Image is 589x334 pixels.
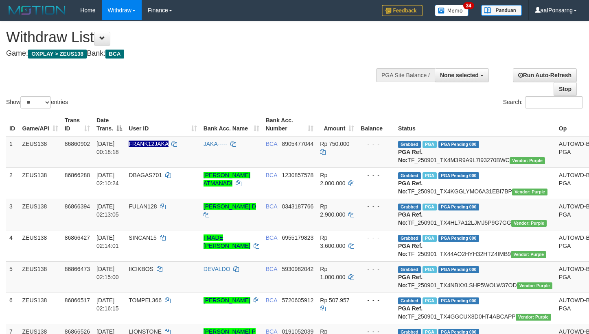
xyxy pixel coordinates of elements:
[65,266,90,272] span: 86866473
[423,204,437,210] span: Marked by aafpengsreynich
[398,243,423,257] b: PGA Ref. No:
[6,136,19,168] td: 1
[554,82,577,96] a: Stop
[129,234,156,241] span: SINCAN15
[395,261,556,293] td: TF_250901_TX4NBXXLSHP5WOLW37OD
[19,261,61,293] td: ZEUS138
[435,5,469,16] img: Button%20Memo.svg
[266,234,277,241] span: BCA
[361,171,392,179] div: - - -
[96,172,119,187] span: [DATE] 02:10:24
[282,172,313,178] span: Copy 1230857578 to clipboard
[282,234,313,241] span: Copy 6955179823 to clipboard
[398,235,421,242] span: Grabbed
[96,234,119,249] span: [DATE] 02:14:01
[423,297,437,304] span: Marked by aafpengsreynich
[503,96,583,108] label: Search:
[263,113,317,136] th: Bank Acc. Number: activate to sort column ascending
[395,136,556,168] td: TF_250901_TX4M3R9A9L7I93270BWC
[395,293,556,324] td: TF_250901_TX4GGCUX8D0HT4ABCAPP
[282,141,313,147] span: Copy 8905477044 to clipboard
[481,5,522,16] img: panduan.png
[320,172,345,187] span: Rp 2.000.000
[200,113,263,136] th: Bank Acc. Name: activate to sort column ascending
[129,297,162,304] span: TOMPEL366
[423,141,437,148] span: Marked by aafpengsreynich
[398,141,421,148] span: Grabbed
[463,2,474,9] span: 34
[395,167,556,199] td: TF_250901_TX4KGGLYMO6A31EBI7BP
[510,157,545,164] span: Vendor URL: https://trx4.1velocity.biz
[61,113,93,136] th: Trans ID: activate to sort column ascending
[398,266,421,273] span: Grabbed
[129,203,157,210] span: FULAN128
[19,113,61,136] th: Game/API: activate to sort column ascending
[65,234,90,241] span: 86866427
[516,314,551,321] span: Vendor URL: https://trx4.1velocity.biz
[204,203,256,210] a: [PERSON_NAME] D
[320,203,345,218] span: Rp 2.900.000
[320,234,345,249] span: Rp 3.600.000
[266,172,277,178] span: BCA
[266,297,277,304] span: BCA
[511,251,546,258] span: Vendor URL: https://trx4.1velocity.biz
[438,235,479,242] span: PGA Pending
[398,172,421,179] span: Grabbed
[398,305,423,320] b: PGA Ref. No:
[398,204,421,210] span: Grabbed
[6,29,385,46] h1: Withdraw List
[398,297,421,304] span: Grabbed
[395,199,556,230] td: TF_250901_TX4HL7A12LJMJ5P9G7GG
[129,141,168,147] span: Nama rekening ada tanda titik/strip, harap diedit
[423,172,437,179] span: Marked by aafpengsreynich
[204,266,230,272] a: DEVALDO
[96,266,119,280] span: [DATE] 02:15:00
[361,296,392,304] div: - - -
[512,189,547,195] span: Vendor URL: https://trx4.1velocity.biz
[65,141,90,147] span: 86860902
[398,149,423,163] b: PGA Ref. No:
[65,297,90,304] span: 86866517
[204,297,250,304] a: [PERSON_NAME]
[96,203,119,218] span: [DATE] 02:13:05
[320,297,349,304] span: Rp 507.957
[438,204,479,210] span: PGA Pending
[395,230,556,261] td: TF_250901_TX44AO2HYH32HTZ4IMB9
[6,230,19,261] td: 4
[435,68,489,82] button: None selected
[204,172,250,187] a: [PERSON_NAME] ATMANADI
[105,50,124,59] span: BCA
[438,172,479,179] span: PGA Pending
[357,113,395,136] th: Balance
[317,113,357,136] th: Amount: activate to sort column ascending
[6,199,19,230] td: 3
[398,274,423,288] b: PGA Ref. No:
[266,141,277,147] span: BCA
[376,68,435,82] div: PGA Site Balance /
[513,68,577,82] a: Run Auto-Refresh
[438,266,479,273] span: PGA Pending
[382,5,423,16] img: Feedback.jpg
[320,141,349,147] span: Rp 750.000
[266,203,277,210] span: BCA
[440,72,479,78] span: None selected
[19,199,61,230] td: ZEUS138
[282,266,313,272] span: Copy 5930982042 to clipboard
[395,113,556,136] th: Status
[282,297,313,304] span: Copy 5720605912 to clipboard
[65,203,90,210] span: 86866394
[320,266,345,280] span: Rp 1.000.000
[65,172,90,178] span: 86866288
[19,230,61,261] td: ZEUS138
[6,261,19,293] td: 5
[282,203,313,210] span: Copy 0343187766 to clipboard
[361,234,392,242] div: - - -
[398,211,423,226] b: PGA Ref. No:
[398,180,423,195] b: PGA Ref. No:
[204,234,250,249] a: I MADE [PERSON_NAME]
[28,50,87,59] span: OXPLAY > ZEUS138
[517,282,552,289] span: Vendor URL: https://trx4.1velocity.biz
[6,113,19,136] th: ID
[96,297,119,312] span: [DATE] 02:16:15
[361,202,392,210] div: - - -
